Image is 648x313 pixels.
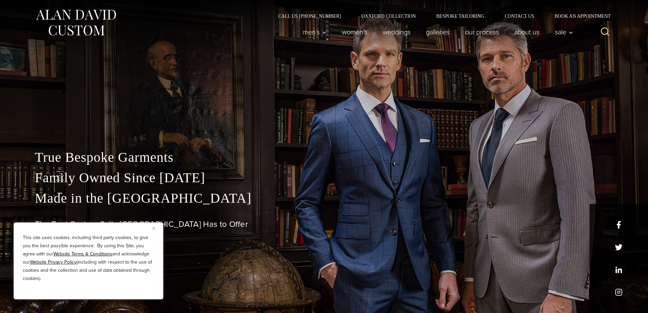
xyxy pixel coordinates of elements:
nav: Secondary Navigation [268,14,613,18]
img: Close [152,227,155,230]
a: Call Us [PHONE_NUMBER] [268,14,351,18]
button: View Search Form [597,24,613,40]
a: Website Terms & Conditions [53,250,112,257]
a: Bespoke Tailoring [426,14,494,18]
a: About Us [506,25,547,39]
nav: Primary Navigation [295,25,577,39]
a: Our Process [457,25,506,39]
a: weddings [375,25,418,39]
p: True Bespoke Garments Family Owned Since [DATE] Made in the [GEOGRAPHIC_DATA] [35,147,613,208]
p: This site uses cookies, including third party cookies, to give you the best possible experience. ... [23,234,154,283]
a: Book an Appointment [544,14,613,18]
span: Men’s [303,29,327,35]
a: Oxxford Collection [351,14,426,18]
a: Galleries [418,25,457,39]
span: Sale [555,29,573,35]
a: Women’s [334,25,375,39]
a: Contact Us [495,14,545,18]
img: Alan David Custom [35,7,117,38]
button: Close [152,224,160,232]
h1: The Best Custom Suits [GEOGRAPHIC_DATA] Has to Offer [35,219,613,229]
a: Website Privacy Policy [30,259,77,266]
